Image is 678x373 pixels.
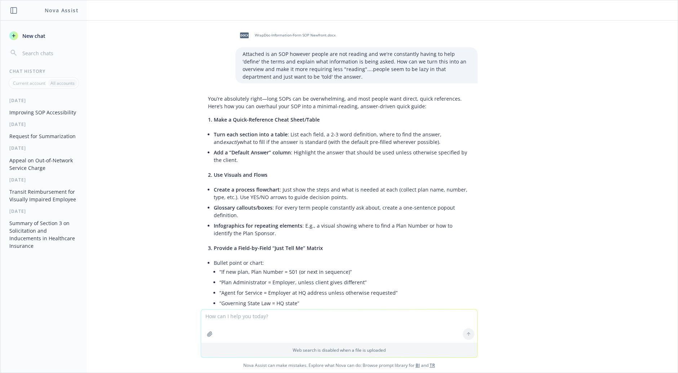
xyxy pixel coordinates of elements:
[255,33,336,38] span: WrapDoc-Information-Form SOP Newfront.docx
[6,106,81,118] button: Improving SOP Accessibility
[214,131,288,138] span: Turn each section into a table
[208,116,320,123] span: 1. Make a Quick-Reference Cheat Sheet/Table
[214,184,470,202] li: : Just show the steps and what is needed at each (collect plan name, number, type, etc.). Use YES...
[214,186,280,193] span: Create a process flowchart
[214,202,470,220] li: : For every term people constantly ask about, create a one-sentence popout definition.
[214,147,470,165] li: : Highlight the answer that should be used unless otherwise specified by the client.
[6,186,81,205] button: Transit Reimbursement for Visually Impaired Employee
[45,6,79,14] h1: Nova Assist
[205,347,473,353] p: Web search is disabled when a file is uploaded
[1,97,87,104] div: [DATE]
[1,208,87,214] div: [DATE]
[1,145,87,151] div: [DATE]
[220,298,470,308] li: “Governing State Law = HQ state”
[1,121,87,127] div: [DATE]
[214,222,302,229] span: Infographics for repeating elements
[214,129,470,147] li: : List each field, a 2-3 word definition, where to find the answer, and what to fill if the answe...
[6,130,81,142] button: Request for Summarization
[235,26,337,44] div: docxWrapDoc-Information-Form SOP Newfront.docx
[240,32,249,38] span: docx
[416,362,420,368] a: BI
[208,245,323,251] span: 3. Provide a Field-by-Field “Just Tell Me” Matrix
[214,149,291,156] span: Add a “Default Answer” column
[50,80,75,86] p: All accounts
[21,48,78,58] input: Search chats
[1,68,87,74] div: Chat History
[214,220,470,238] li: : E.g., a visual showing where to find a Plan Number or how to identify the Plan Sponsor.
[430,362,435,368] a: TR
[6,29,81,42] button: New chat
[214,258,470,310] li: Bullet point or chart:
[6,217,81,252] button: Summary of Section 3 on Solicitation and Inducements in Healthcare Insurance
[223,139,240,145] em: exactly
[21,32,45,40] span: New chat
[3,358,675,373] span: Nova Assist can make mistakes. Explore what Nova can do: Browse prompt library for and
[208,95,470,110] p: You’re absolutely right—long SOPs can be overwhelming, and most people want direct, quick referen...
[220,288,470,298] li: “Agent for Service = Employer at HQ address unless otherwise requested”
[243,50,470,80] p: Attached is an SOP however people are not reading and we're constantly having to help 'define' th...
[208,171,267,178] span: 2. Use Visuals and Flows
[1,177,87,183] div: [DATE]
[6,154,81,174] button: Appeal on Out-of-Network Service Charge
[214,204,272,211] span: Glossary callouts/boxes
[220,267,470,277] li: “If new plan, Plan Number = 501 (or next in sequence)”
[13,80,45,86] p: Current account
[220,277,470,288] li: “Plan Administrator = Employer, unless client gives different”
